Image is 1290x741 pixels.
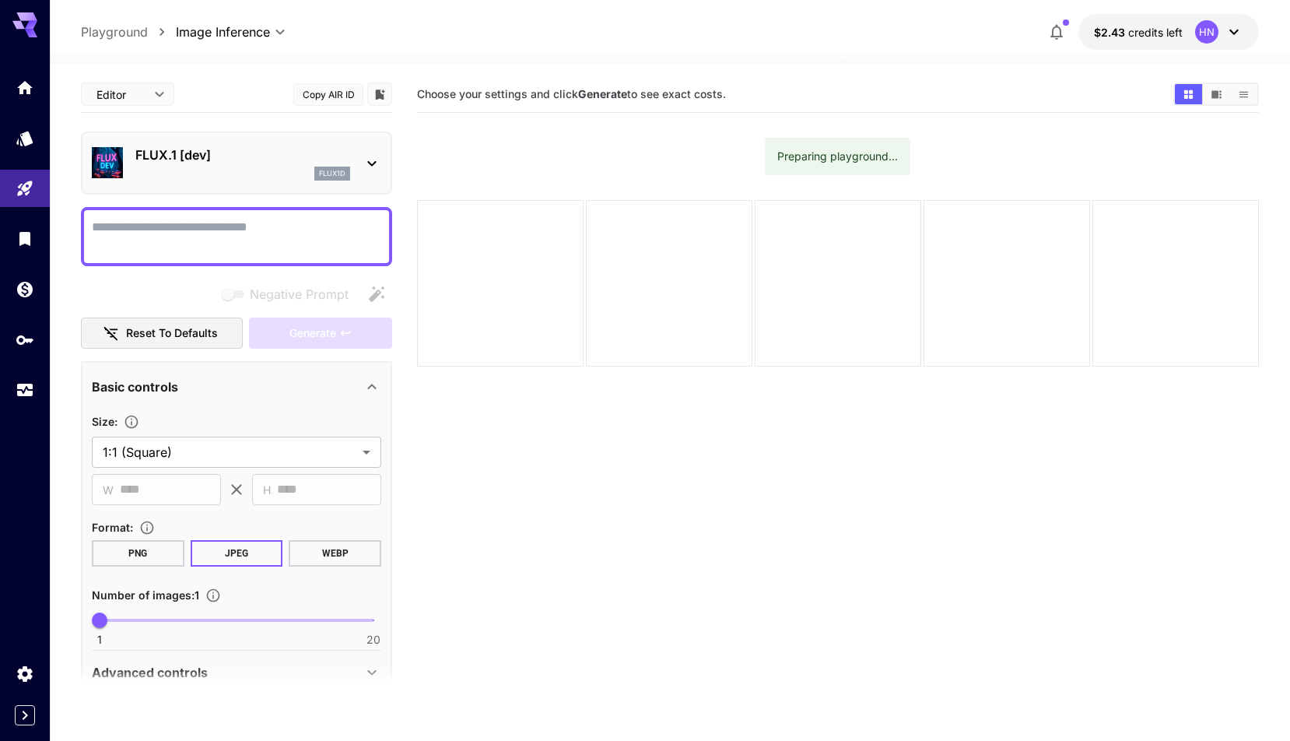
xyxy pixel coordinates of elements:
[81,23,148,41] a: Playground
[1230,84,1257,104] button: Show media in list view
[777,142,898,170] div: Preparing playground...
[199,588,227,603] button: Specify how many images to generate in a single request. Each image generation will be charged se...
[92,588,199,602] span: Number of images : 1
[1128,26,1183,39] span: credits left
[92,663,208,682] p: Advanced controls
[417,87,726,100] span: Choose your settings and click to see exact costs.
[176,23,270,41] span: Image Inference
[319,168,345,179] p: flux1d
[92,540,184,567] button: PNG
[16,128,34,148] div: Models
[289,540,381,567] button: WEBP
[92,368,381,406] div: Basic controls
[81,318,243,349] button: Reset to defaults
[92,139,381,187] div: FLUX.1 [dev]flux1d
[92,521,133,534] span: Format :
[263,481,271,499] span: H
[81,23,176,41] nav: breadcrumb
[15,705,35,725] button: Expand sidebar
[1173,83,1259,106] div: Show media in grid viewShow media in video viewShow media in list view
[1078,14,1259,50] button: $2.4304HN
[92,654,381,691] div: Advanced controls
[16,664,34,683] div: Settings
[92,378,178,396] p: Basic controls
[16,330,34,349] div: API Keys
[373,85,387,104] button: Add to library
[1195,20,1218,44] div: HN
[366,632,380,648] span: 20
[219,284,361,304] span: Negative prompts are not compatible with the selected model.
[1203,84,1230,104] button: Show media in video view
[293,83,363,106] button: Copy AIR ID
[250,285,349,304] span: Negative Prompt
[16,229,34,248] div: Library
[1175,84,1202,104] button: Show media in grid view
[578,87,627,100] b: Generate
[16,381,34,400] div: Usage
[135,146,350,164] p: FLUX.1 [dev]
[103,481,114,499] span: W
[191,540,283,567] button: JPEG
[16,78,34,97] div: Home
[16,279,34,299] div: Wallet
[96,86,145,103] span: Editor
[133,520,161,536] button: Choose the file format for the output image.
[1094,26,1128,39] span: $2.43
[103,443,356,462] span: 1:1 (Square)
[16,179,34,198] div: Playground
[97,632,102,648] span: 1
[117,414,145,430] button: Adjust the dimensions of the generated image by specifying its width and height in pixels, or sel...
[1094,24,1183,40] div: $2.4304
[92,415,117,428] span: Size :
